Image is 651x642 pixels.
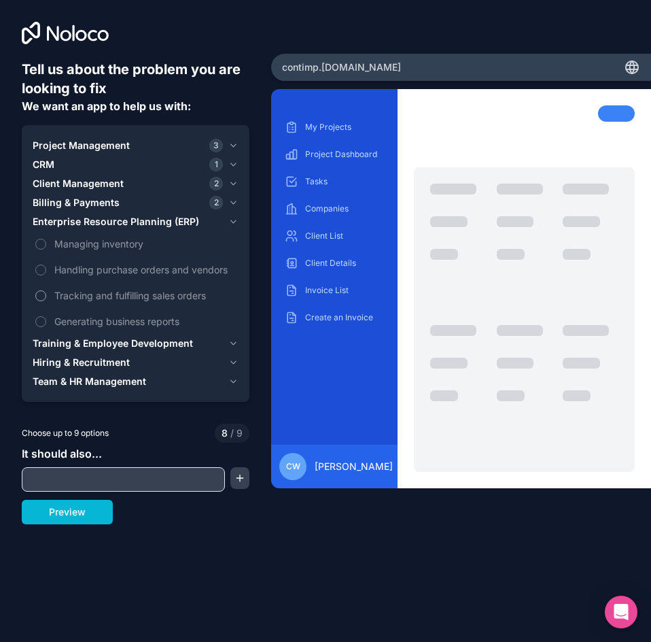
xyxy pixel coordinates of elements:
[286,461,300,472] span: CW
[605,596,637,628] div: Open Intercom Messenger
[33,337,193,350] span: Training & Employee Development
[22,99,191,113] span: We want an app to help us with:
[33,372,239,391] button: Team & HR Management
[54,314,236,328] span: Generating business reports
[305,176,384,187] p: Tasks
[35,239,46,250] button: Managing inventory
[209,177,223,190] span: 2
[22,500,113,524] button: Preview
[305,285,384,296] p: Invoice List
[33,356,130,369] span: Hiring & Recruitment
[222,426,228,440] span: 8
[209,196,223,209] span: 2
[305,203,384,214] p: Companies
[33,174,239,193] button: Client Management2
[54,263,236,277] span: Handling purchase orders and vendors
[33,155,239,174] button: CRM1
[209,158,223,171] span: 1
[305,122,384,133] p: My Projects
[35,290,46,301] button: Tracking and fulfilling sales orders
[22,427,109,439] span: Choose up to 9 options
[33,231,239,334] div: Enterprise Resource Planning (ERP)
[33,177,124,190] span: Client Management
[54,237,236,251] span: Managing inventory
[33,193,239,212] button: Billing & Payments2
[33,196,120,209] span: Billing & Payments
[315,460,393,473] span: [PERSON_NAME]
[305,149,384,160] p: Project Dashboard
[305,312,384,323] p: Create an Invoice
[33,136,239,155] button: Project Management3
[33,212,239,231] button: Enterprise Resource Planning (ERP)
[22,447,102,460] span: It should also...
[305,258,384,269] p: Client Details
[54,288,236,303] span: Tracking and fulfilling sales orders
[33,158,54,171] span: CRM
[35,265,46,275] button: Handling purchase orders and vendors
[22,60,249,98] h6: Tell us about the problem you are looking to fix
[33,353,239,372] button: Hiring & Recruitment
[33,375,146,388] span: Team & HR Management
[282,61,401,74] span: contimp .[DOMAIN_NAME]
[33,215,199,229] span: Enterprise Resource Planning (ERP)
[230,427,234,439] span: /
[228,426,243,440] span: 9
[305,231,384,241] p: Client List
[35,316,46,327] button: Generating business reports
[33,334,239,353] button: Training & Employee Development
[282,116,387,435] div: scrollable content
[209,139,223,152] span: 3
[33,139,130,152] span: Project Management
